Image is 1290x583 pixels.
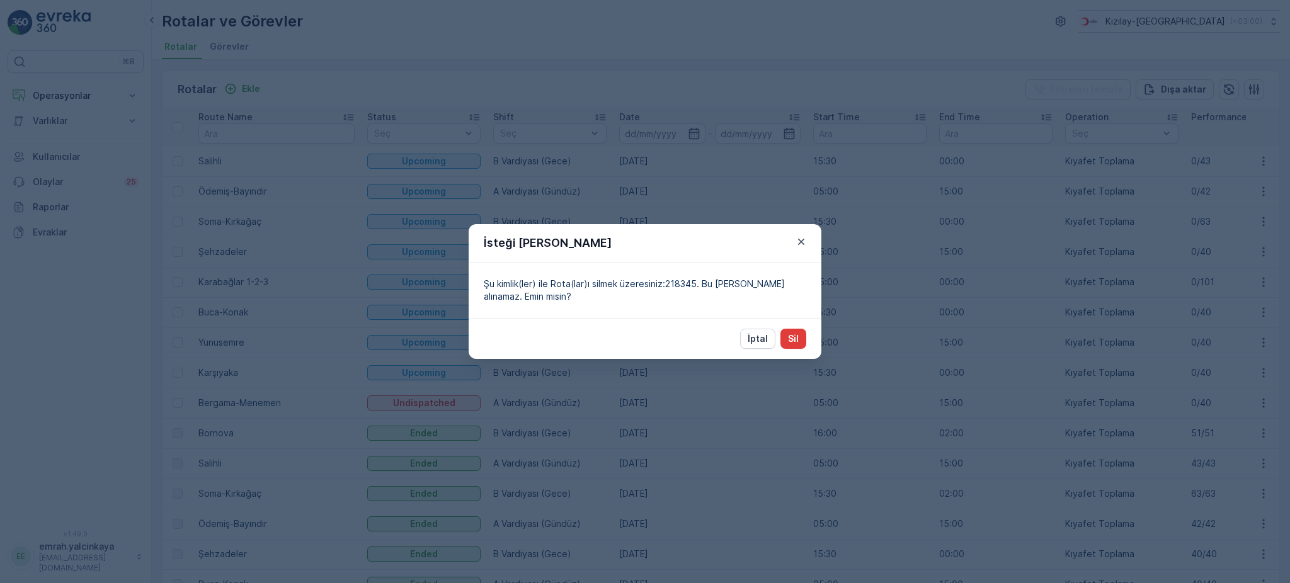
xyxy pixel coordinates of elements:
[740,329,775,349] button: İptal
[780,329,806,349] button: Sil
[748,332,768,345] p: İptal
[484,278,806,303] p: Şu kimlik(ler) ile Rota(lar)ı silmek üzeresiniz:218345. Bu [PERSON_NAME] alınamaz. Emin misin?
[484,234,612,252] p: İsteği [PERSON_NAME]
[788,332,799,345] p: Sil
